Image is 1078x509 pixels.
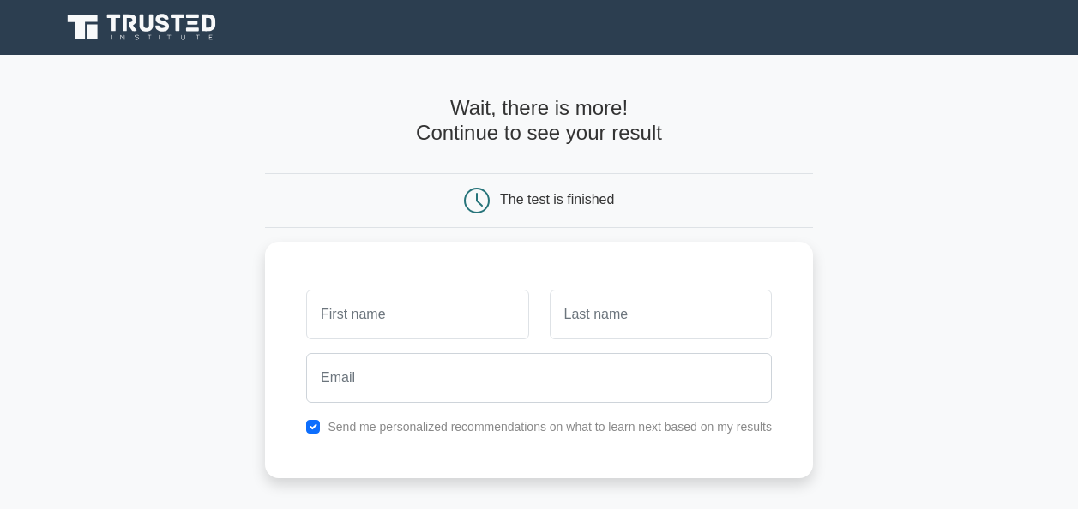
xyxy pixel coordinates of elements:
h4: Wait, there is more! Continue to see your result [265,96,813,146]
div: The test is finished [500,192,614,207]
label: Send me personalized recommendations on what to learn next based on my results [328,420,772,434]
input: Last name [550,290,772,339]
input: Email [306,353,772,403]
input: First name [306,290,528,339]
